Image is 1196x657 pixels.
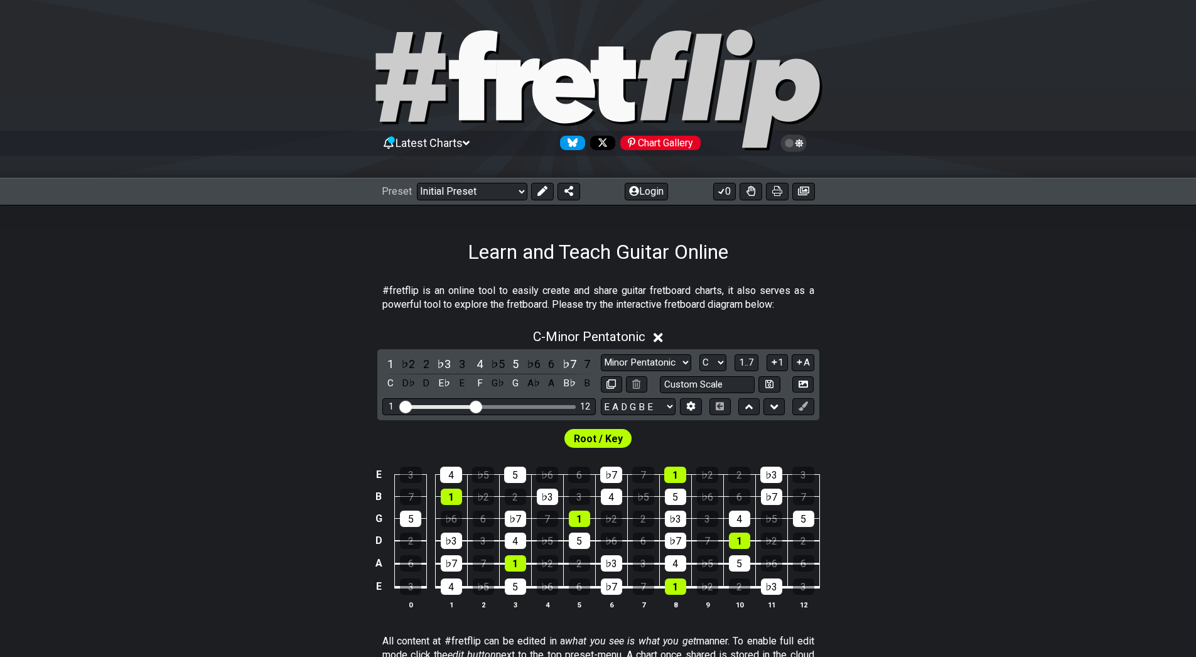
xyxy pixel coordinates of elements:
[555,136,585,150] a: Follow #fretflip at Bluesky
[400,375,416,392] div: toggle pitch class
[659,598,691,611] th: 8
[533,329,645,344] span: C - Minor Pentatonic
[441,489,462,505] div: 1
[371,529,386,552] td: D
[729,489,750,505] div: 6
[625,183,668,200] button: Login
[565,635,696,647] em: what you see is what you get
[473,578,494,595] div: ♭5
[537,511,558,527] div: 7
[699,354,726,371] select: Tonic/Root
[396,136,463,149] span: Latest Charts
[664,467,686,483] div: 1
[601,489,622,505] div: 4
[543,375,559,392] div: toggle pitch class
[792,467,814,483] div: 3
[728,467,750,483] div: 2
[585,136,615,150] a: Follow #fretflip at X
[761,578,782,595] div: ♭3
[633,578,654,595] div: 7
[632,467,654,483] div: 7
[568,467,590,483] div: 6
[755,598,787,611] th: 11
[627,598,659,611] th: 7
[467,598,499,611] th: 2
[537,578,558,595] div: ♭6
[601,354,691,371] select: Scale
[601,398,676,415] select: Tuning
[382,356,399,372] div: toggle scale degree
[792,398,814,415] button: First click edit preset to enable marker editing
[574,430,623,448] span: First enable full edit mode to edit
[505,578,526,595] div: 5
[468,240,728,264] h1: Learn and Teach Guitar Online
[400,467,422,483] div: 3
[525,356,542,372] div: toggle scale degree
[417,183,527,200] select: Preset
[761,489,782,505] div: ♭7
[697,555,718,572] div: ♭5
[595,598,627,611] th: 6
[793,511,814,527] div: 5
[767,354,788,371] button: 1
[382,185,412,197] span: Preset
[441,555,462,572] div: ♭7
[697,489,718,505] div: ♭6
[537,555,558,572] div: ♭2
[569,489,590,505] div: 3
[561,356,578,372] div: toggle scale degree
[665,533,686,549] div: ♭7
[697,578,718,595] div: ♭2
[395,598,427,611] th: 0
[471,375,488,392] div: toggle pitch class
[505,555,526,572] div: 1
[760,467,782,483] div: ♭3
[569,555,590,572] div: 2
[580,401,590,412] div: 12
[505,511,526,527] div: ♭7
[563,598,595,611] th: 5
[766,183,789,200] button: Print
[697,511,718,527] div: 3
[601,555,622,572] div: ♭3
[371,508,386,529] td: G
[569,533,590,549] div: 5
[761,511,782,527] div: ♭5
[558,183,580,200] button: Share Preset
[601,376,622,393] button: Copy
[620,136,701,150] div: Chart Gallery
[600,467,622,483] div: ♭7
[633,511,654,527] div: 2
[454,375,470,392] div: toggle pitch class
[400,578,421,595] div: 3
[739,357,754,368] span: 1..7
[400,489,421,505] div: 7
[507,356,524,372] div: toggle scale degree
[418,356,434,372] div: toggle scale degree
[579,375,595,392] div: toggle pitch class
[561,375,578,392] div: toggle pitch class
[761,555,782,572] div: ♭6
[569,511,590,527] div: 1
[729,555,750,572] div: 5
[793,489,814,505] div: 7
[665,489,686,505] div: 5
[400,555,421,572] div: 6
[709,398,731,415] button: Toggle horizontal chord view
[505,533,526,549] div: 4
[441,578,462,595] div: 4
[787,138,801,149] span: Toggle light / dark theme
[473,511,494,527] div: 6
[471,356,488,372] div: toggle scale degree
[763,398,785,415] button: Move down
[729,578,750,595] div: 2
[793,578,814,595] div: 3
[680,398,701,415] button: Edit Tuning
[531,598,563,611] th: 4
[531,183,554,200] button: Edit Preset
[569,578,590,595] div: 6
[601,533,622,549] div: ♭6
[537,489,558,505] div: ♭3
[626,376,647,393] button: Delete
[371,575,386,599] td: E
